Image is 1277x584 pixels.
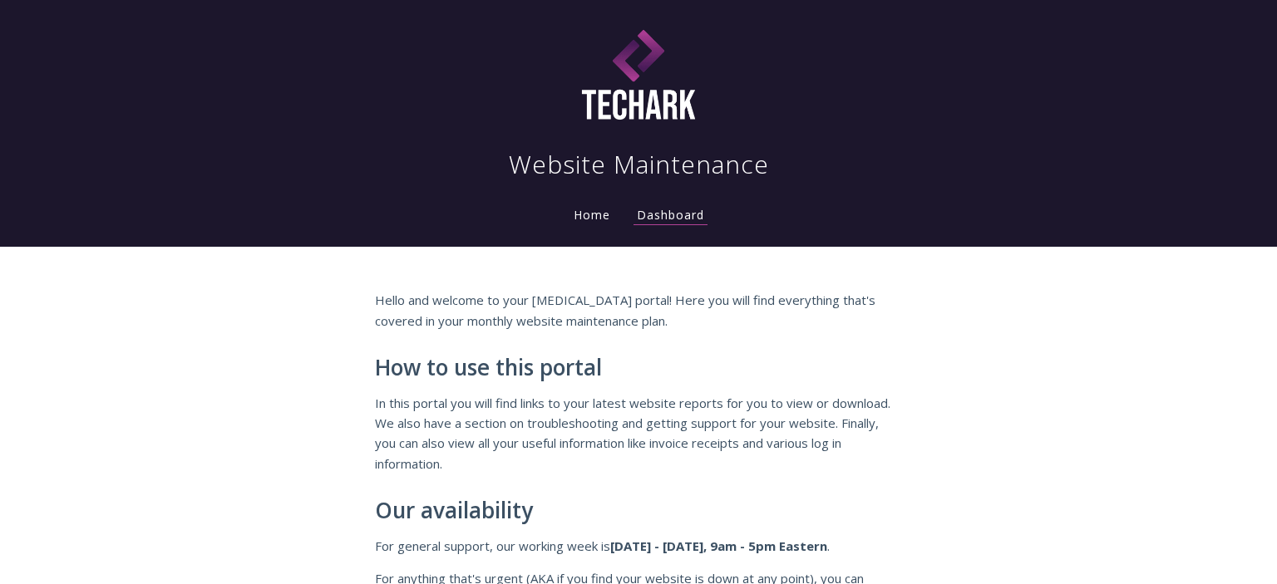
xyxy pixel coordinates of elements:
[375,536,902,556] p: For general support, our working week is .
[375,290,902,331] p: Hello and welcome to your [MEDICAL_DATA] portal! Here you will find everything that's covered in ...
[375,356,902,380] h2: How to use this portal
[509,148,769,181] h1: Website Maintenance
[570,207,614,223] a: Home
[375,498,902,523] h2: Our availability
[634,207,708,225] a: Dashboard
[375,393,902,474] p: In this portal you will find links to your latest website reports for you to view or download. We...
[610,537,827,554] strong: [DATE] - [DATE], 9am - 5pm Eastern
